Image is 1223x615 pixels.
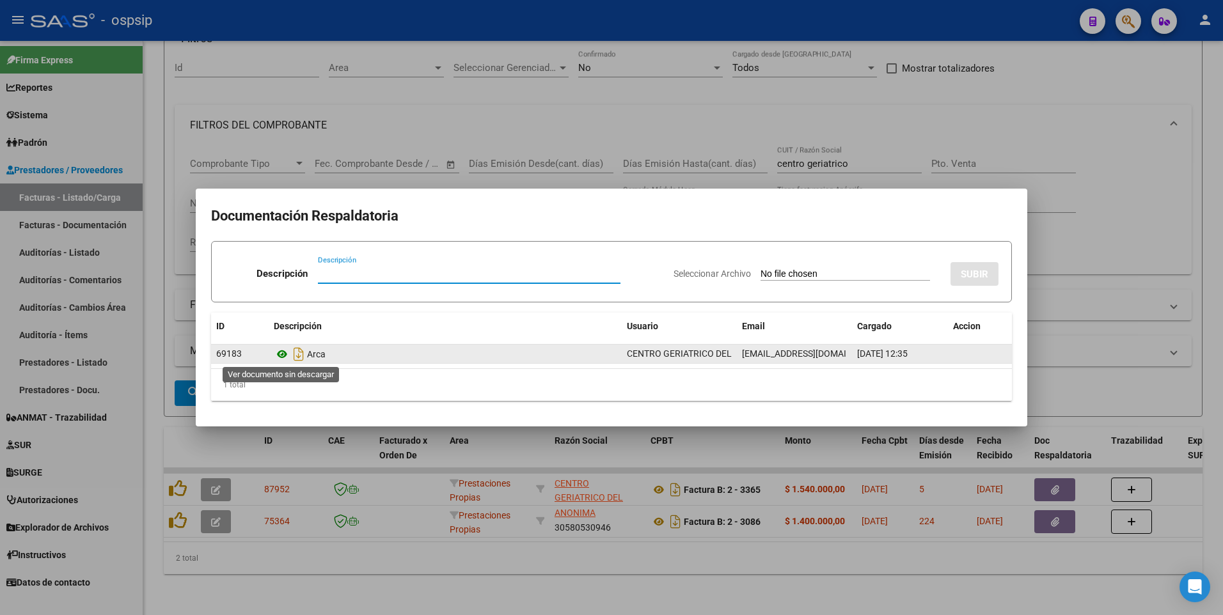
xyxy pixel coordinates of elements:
[674,269,751,279] span: Seleccionar Archivo
[948,313,1012,340] datatable-header-cell: Accion
[852,313,948,340] datatable-header-cell: Cargado
[211,369,1012,401] div: 1 total
[961,269,988,280] span: SUBIR
[211,313,269,340] datatable-header-cell: ID
[256,267,308,281] p: Descripción
[274,321,322,331] span: Descripción
[857,321,892,331] span: Cargado
[290,344,307,364] i: Descargar documento
[627,321,658,331] span: Usuario
[953,321,981,331] span: Accion
[742,348,884,359] span: [EMAIL_ADDRESS][DOMAIN_NAME]
[216,348,242,359] span: 69183
[216,321,225,331] span: ID
[627,348,852,359] span: CENTRO GERIATRICO DEL OESTE SOCIEDAD ANONIMA -
[274,344,617,364] div: Arca
[857,348,908,359] span: [DATE] 12:35
[742,321,765,331] span: Email
[1180,572,1210,602] div: Open Intercom Messenger
[211,204,1012,228] h2: Documentación Respaldatoria
[737,313,852,340] datatable-header-cell: Email
[951,262,998,286] button: SUBIR
[269,313,622,340] datatable-header-cell: Descripción
[622,313,737,340] datatable-header-cell: Usuario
